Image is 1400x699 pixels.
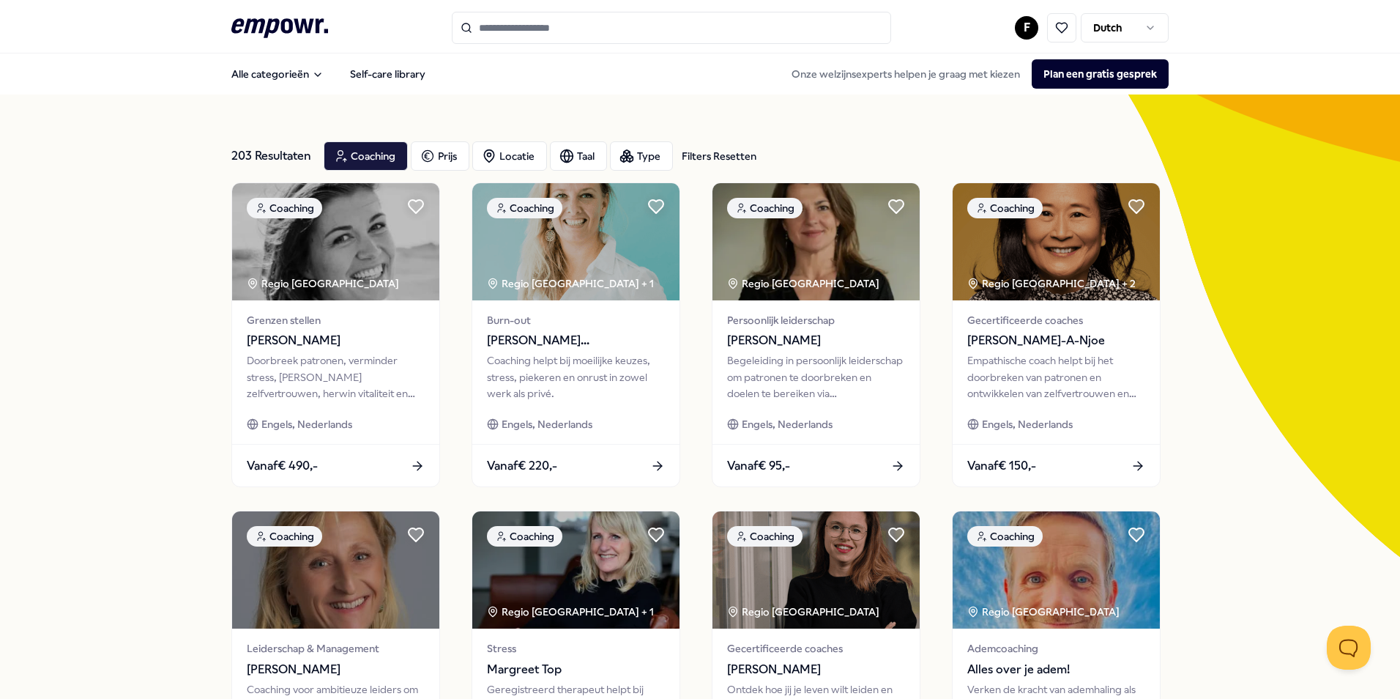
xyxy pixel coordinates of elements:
[727,660,905,679] span: [PERSON_NAME]
[247,352,425,402] div: Doorbreek patronen, verminder stress, [PERSON_NAME] zelfvertrouwen, herwin vitaliteit en kies voo...
[727,331,905,350] span: [PERSON_NAME]
[472,183,679,300] img: package image
[247,456,318,476] span: Vanaf € 490,-
[487,526,562,547] div: Coaching
[502,416,592,432] span: Engels, Nederlands
[953,183,1160,300] img: package image
[1327,626,1371,670] iframe: Help Scout Beacon - Open
[982,416,1073,432] span: Engels, Nederlands
[727,312,905,328] span: Persoonlijk leiderschap
[472,511,679,629] img: package image
[247,312,425,328] span: Grenzen stellen
[967,604,1122,620] div: Regio [GEOGRAPHIC_DATA]
[232,183,439,300] img: package image
[324,141,408,171] button: Coaching
[487,640,665,657] span: Stress
[967,352,1145,402] div: Empathische coach helpt bij het doorbreken van patronen en ontwikkelen van zelfvertrouwen en inne...
[550,141,607,171] button: Taal
[247,640,425,657] span: Leiderschap & Management
[1015,16,1038,40] button: F
[742,416,833,432] span: Engels, Nederlands
[231,141,312,171] div: 203 Resultaten
[727,640,905,657] span: Gecertificeerde coaches
[247,275,401,292] div: Regio [GEOGRAPHIC_DATA]
[220,59,437,89] nav: Main
[231,182,440,487] a: package imageCoachingRegio [GEOGRAPHIC_DATA] Grenzen stellen[PERSON_NAME]Doorbreek patronen, verm...
[247,198,322,218] div: Coaching
[727,456,790,476] span: Vanaf € 95,-
[247,526,322,547] div: Coaching
[967,640,1145,657] span: Ademcoaching
[967,660,1145,679] span: Alles over je adem!
[727,526,803,547] div: Coaching
[452,12,891,44] input: Search for products, categories or subcategories
[472,182,680,487] a: package imageCoachingRegio [GEOGRAPHIC_DATA] + 1Burn-out[PERSON_NAME][GEOGRAPHIC_DATA]Coaching he...
[712,183,920,300] img: package image
[1032,59,1169,89] button: Plan een gratis gesprek
[487,312,665,328] span: Burn-out
[232,511,439,629] img: package image
[487,275,654,292] div: Regio [GEOGRAPHIC_DATA] + 1
[472,141,547,171] button: Locatie
[727,352,905,402] div: Begeleiding in persoonlijk leiderschap om patronen te doorbreken en doelen te bereiken via bewust...
[610,141,673,171] button: Type
[487,660,665,679] span: Margreet Top
[487,331,665,350] span: [PERSON_NAME][GEOGRAPHIC_DATA]
[487,198,562,218] div: Coaching
[487,456,557,476] span: Vanaf € 220,-
[727,604,882,620] div: Regio [GEOGRAPHIC_DATA]
[780,59,1169,89] div: Onze welzijnsexperts helpen je graag met kiezen
[682,148,756,164] div: Filters Resetten
[967,312,1145,328] span: Gecertificeerde coaches
[952,182,1161,487] a: package imageCoachingRegio [GEOGRAPHIC_DATA] + 2Gecertificeerde coaches[PERSON_NAME]-A-NjoeEmpath...
[411,141,469,171] button: Prijs
[487,352,665,402] div: Coaching helpt bij moeilijke keuzes, stress, piekeren en onrust in zowel werk als privé.
[487,604,654,620] div: Regio [GEOGRAPHIC_DATA] + 1
[712,182,920,487] a: package imageCoachingRegio [GEOGRAPHIC_DATA] Persoonlijk leiderschap[PERSON_NAME]Begeleiding in p...
[261,416,352,432] span: Engels, Nederlands
[967,526,1043,547] div: Coaching
[727,198,803,218] div: Coaching
[247,660,425,679] span: [PERSON_NAME]
[338,59,437,89] a: Self-care library
[712,511,920,629] img: package image
[220,59,335,89] button: Alle categorieën
[967,198,1043,218] div: Coaching
[727,275,882,292] div: Regio [GEOGRAPHIC_DATA]
[967,331,1145,350] span: [PERSON_NAME]-A-Njoe
[967,456,1036,476] span: Vanaf € 150,-
[953,511,1160,629] img: package image
[967,275,1136,292] div: Regio [GEOGRAPHIC_DATA] + 2
[247,331,425,350] span: [PERSON_NAME]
